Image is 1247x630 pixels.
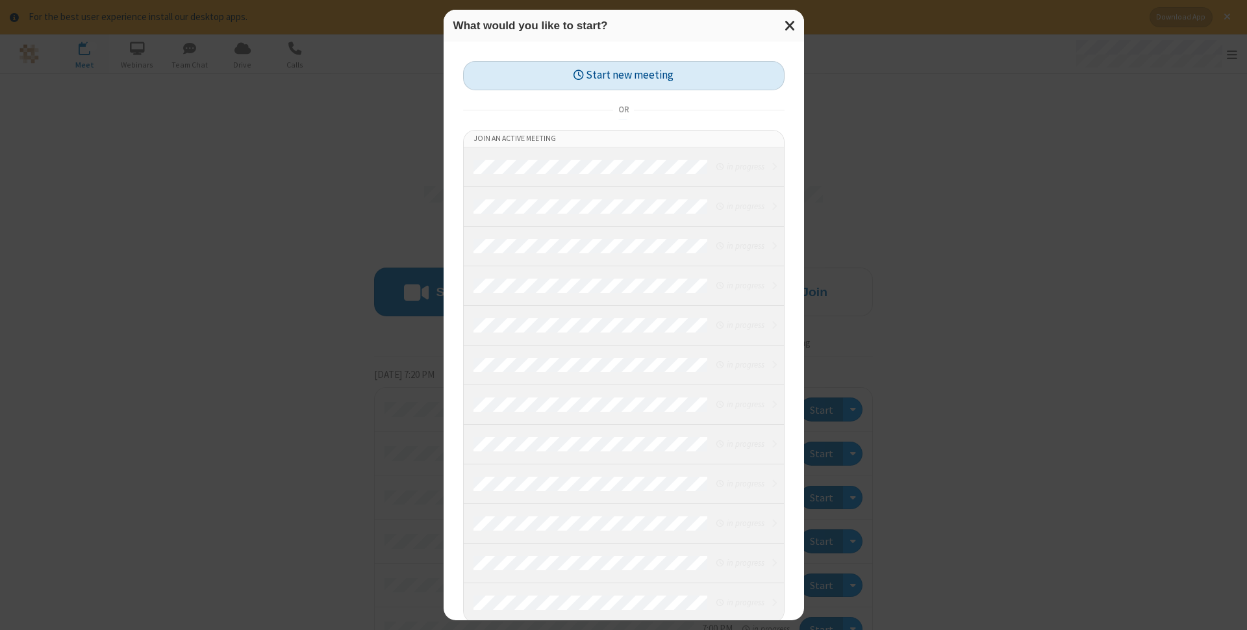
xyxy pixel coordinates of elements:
em: in progress [716,398,764,410]
em: in progress [716,557,764,569]
em: in progress [716,517,764,529]
h3: What would you like to start? [453,19,794,32]
em: in progress [716,279,764,292]
em: in progress [716,438,764,450]
em: in progress [716,319,764,331]
button: Close modal [777,10,804,42]
em: in progress [716,240,764,252]
button: Start new meeting [463,61,785,90]
em: in progress [716,160,764,173]
span: or [613,101,634,119]
li: Join an active meeting [464,131,784,147]
em: in progress [716,200,764,212]
em: in progress [716,596,764,609]
em: in progress [716,477,764,490]
em: in progress [716,359,764,371]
